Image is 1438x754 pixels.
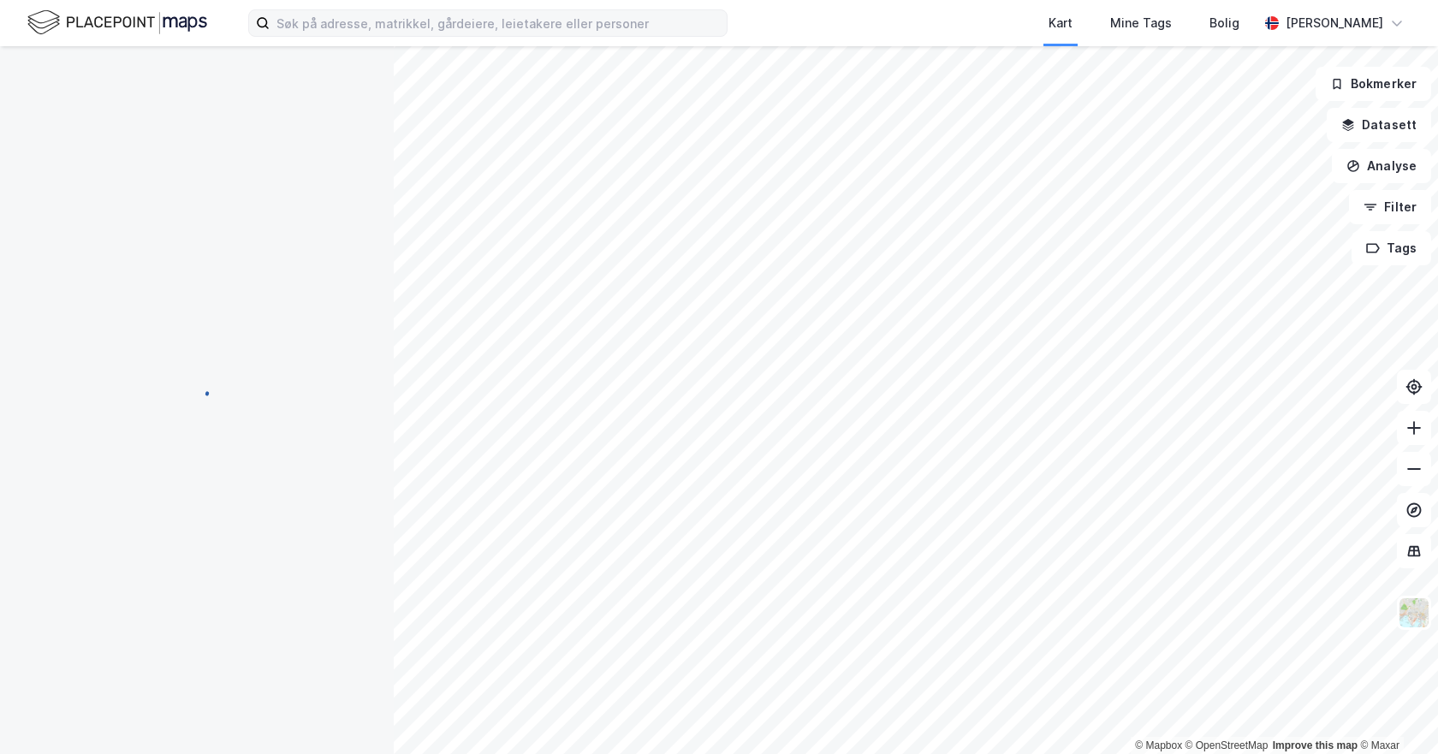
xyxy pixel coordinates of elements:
input: Søk på adresse, matrikkel, gårdeiere, leietakere eller personer [270,10,727,36]
a: Mapbox [1135,739,1182,751]
div: Bolig [1209,13,1239,33]
button: Bokmerker [1316,67,1431,101]
button: Datasett [1327,108,1431,142]
iframe: Chat Widget [1352,672,1438,754]
button: Filter [1349,190,1431,224]
img: logo.f888ab2527a4732fd821a326f86c7f29.svg [27,8,207,38]
img: spinner.a6d8c91a73a9ac5275cf975e30b51cfb.svg [183,377,211,404]
a: OpenStreetMap [1185,739,1269,751]
button: Analyse [1332,149,1431,183]
a: Improve this map [1273,739,1358,751]
div: Kart [1049,13,1073,33]
div: Kontrollprogram for chat [1352,672,1438,754]
img: Z [1398,597,1430,629]
div: [PERSON_NAME] [1286,13,1383,33]
div: Mine Tags [1110,13,1172,33]
button: Tags [1352,231,1431,265]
